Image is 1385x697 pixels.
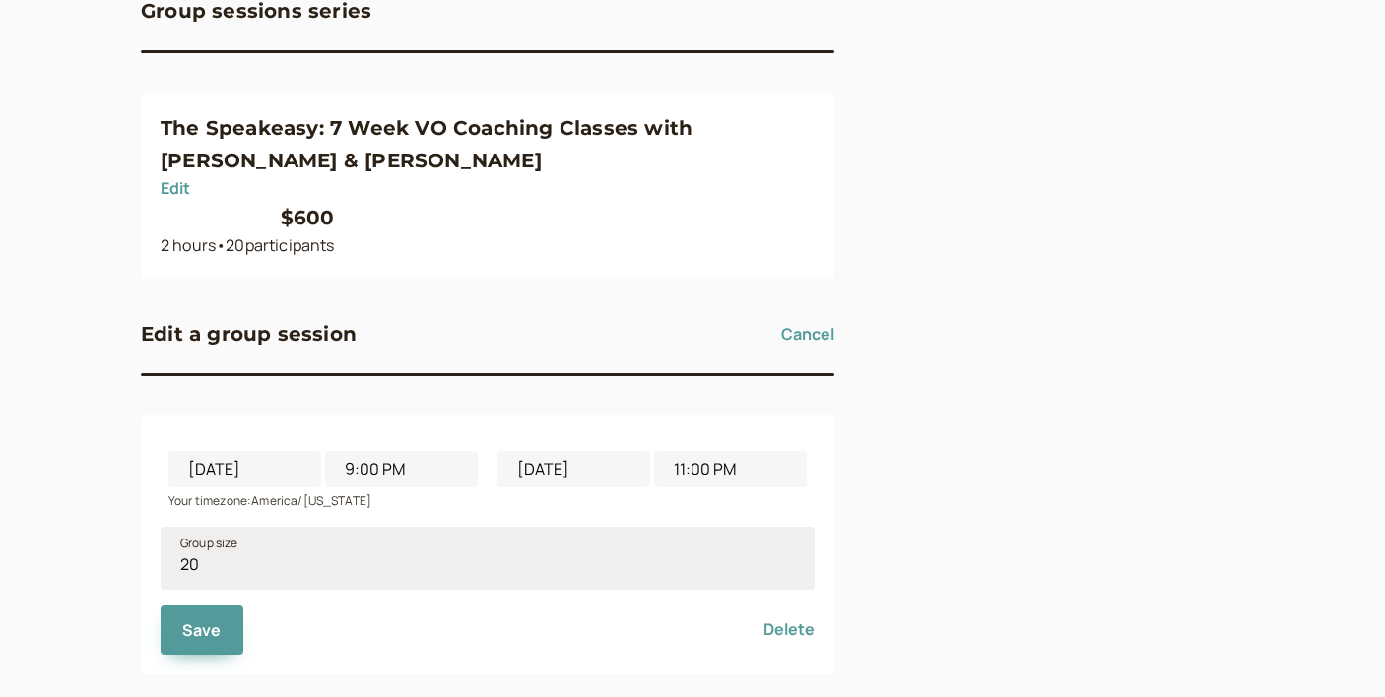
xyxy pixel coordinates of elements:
div: Your timezone: America/[US_STATE] [161,487,815,510]
span: Group size [180,534,238,553]
button: Delete [763,605,815,655]
input: Start date [168,451,321,487]
h3: The Speakeasy: 7 Week VO Coaching Classes with [PERSON_NAME] & [PERSON_NAME] [161,112,815,176]
input: 12:00 AM [654,451,807,487]
h3: Edit a group session [141,318,357,349]
a: Edit [161,177,191,199]
button: Cancel [781,318,834,349]
input: 12:00 AM [325,451,478,487]
span: Save [182,619,222,641]
iframe: Chat Widget [1286,602,1385,697]
span: • [216,234,226,256]
div: $600 [161,202,335,233]
input: Group size [161,527,815,590]
input: End date [497,451,650,487]
button: Save [161,605,243,655]
div: 2 hours 20 participant s [161,233,335,259]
